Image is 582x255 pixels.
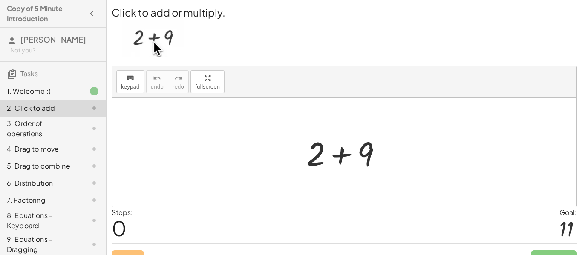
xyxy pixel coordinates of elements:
img: acc24cad2d66776ab3378aca534db7173dae579742b331bb719a8ca59f72f8de.webp [122,20,184,57]
i: Task not started. [89,195,99,205]
span: keypad [121,84,140,90]
i: Task not started. [89,178,99,188]
div: 1. Welcome :) [7,86,75,96]
i: Task not started. [89,215,99,226]
i: Task not started. [89,161,99,171]
h4: Copy of 5 Minute Introduction [7,3,84,24]
h2: Click to add or multiply. [112,5,577,20]
span: [PERSON_NAME] [20,34,86,44]
div: 6. Distribution [7,178,75,188]
div: 3. Order of operations [7,118,75,139]
i: Task finished. [89,86,99,96]
div: Goal: [559,207,577,218]
i: Task not started. [89,123,99,134]
i: redo [174,73,182,83]
div: 4. Drag to move [7,144,75,154]
span: 0 [112,215,127,241]
span: undo [151,84,164,90]
span: fullscreen [195,84,220,90]
div: 8. Equations - Keyboard [7,210,75,231]
i: Task not started. [89,144,99,154]
i: Task not started. [89,239,99,249]
label: Steps: [112,208,133,217]
div: 9. Equations - Dragging [7,234,75,255]
i: Task not started. [89,103,99,113]
button: undoundo [146,70,168,93]
button: redoredo [168,70,189,93]
div: 7. Factoring [7,195,75,205]
span: Tasks [20,69,38,78]
div: Not you? [10,46,99,54]
i: undo [153,73,161,83]
div: 2. Click to add [7,103,75,113]
button: fullscreen [190,70,225,93]
div: 5. Drag to combine [7,161,75,171]
i: keyboard [126,73,134,83]
button: keyboardkeypad [116,70,144,93]
span: redo [173,84,184,90]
